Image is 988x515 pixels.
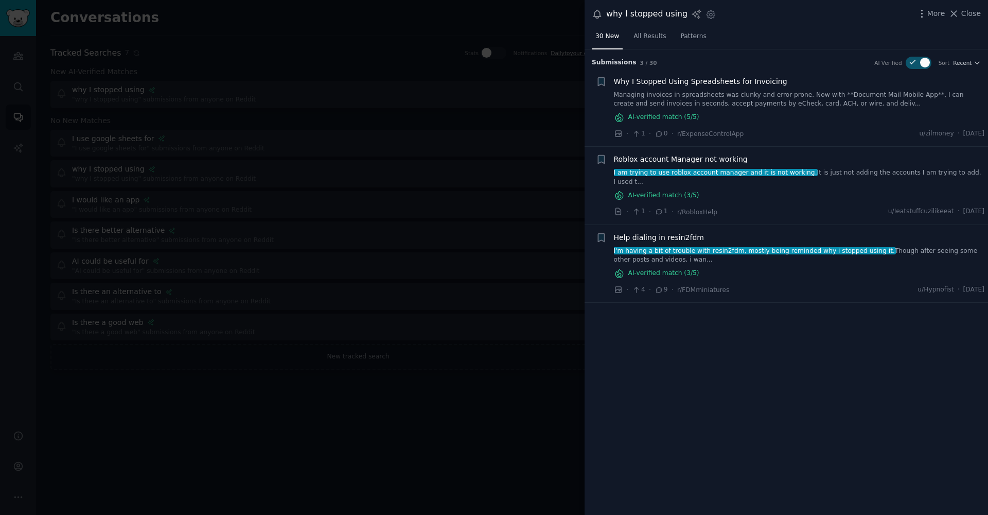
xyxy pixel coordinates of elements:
span: · [672,207,674,217]
a: Roblox account Manager not working [614,154,748,165]
span: r/RobloxHelp [677,209,717,216]
span: · [626,207,628,217]
span: · [649,284,651,295]
span: · [958,207,960,216]
span: Patterns [681,32,707,41]
div: why I stopped using [606,8,687,21]
span: u/zilmoney [920,129,954,139]
span: 1 [655,207,667,216]
a: I am trying to use roblox account manager and it is not working.It is just not adding the account... [614,168,985,186]
span: AI-verified match ( 5 /5) [628,113,699,122]
button: Recent [953,59,981,66]
a: Managing invoices in spreadsheets was clunky and error-prone. Now with **Document Mail Mobile App... [614,91,985,109]
span: 9 [655,285,667,295]
span: 30 New [595,32,619,41]
span: Recent [953,59,972,66]
span: r/FDMminiatures [677,286,729,294]
span: u/Hypnofist [918,285,954,295]
span: u/Ieatstuffcuzilikeeat [888,207,954,216]
span: · [626,128,628,139]
span: · [672,284,674,295]
a: All Results [630,28,669,49]
span: Submission s [592,58,637,67]
span: AI-verified match ( 3 /5) [628,191,699,200]
span: Close [961,8,981,19]
span: · [649,207,651,217]
span: [DATE] [963,129,984,139]
span: [DATE] [963,285,984,295]
div: Sort [939,59,950,66]
div: AI Verified [874,59,902,66]
span: 1 [632,207,645,216]
a: 30 New [592,28,623,49]
span: More [927,8,945,19]
span: 0 [655,129,667,139]
span: 1 [632,129,645,139]
span: · [958,129,960,139]
span: I am trying to use roblox account manager and it is not working. [613,169,818,176]
span: r/ExpenseControlApp [677,130,744,138]
a: Why I Stopped Using Spreadsheets for Invoicing [614,76,787,87]
span: [DATE] [963,207,984,216]
span: All Results [633,32,666,41]
span: · [958,285,960,295]
a: I'm having a bit of trouble with resin2fdm, mostly being reminded why i stopped using it.Though a... [614,247,985,265]
a: Patterns [677,28,710,49]
span: 3 / 30 [640,60,657,66]
button: Close [948,8,981,19]
span: AI-verified match ( 3 /5) [628,269,699,278]
span: · [672,128,674,139]
button: More [916,8,945,19]
span: · [649,128,651,139]
span: 4 [632,285,645,295]
a: Help dialing in resin2fdm [614,232,704,243]
span: · [626,284,628,295]
span: I'm having a bit of trouble with resin2fdm, mostly being reminded why i stopped using it. [613,247,896,254]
